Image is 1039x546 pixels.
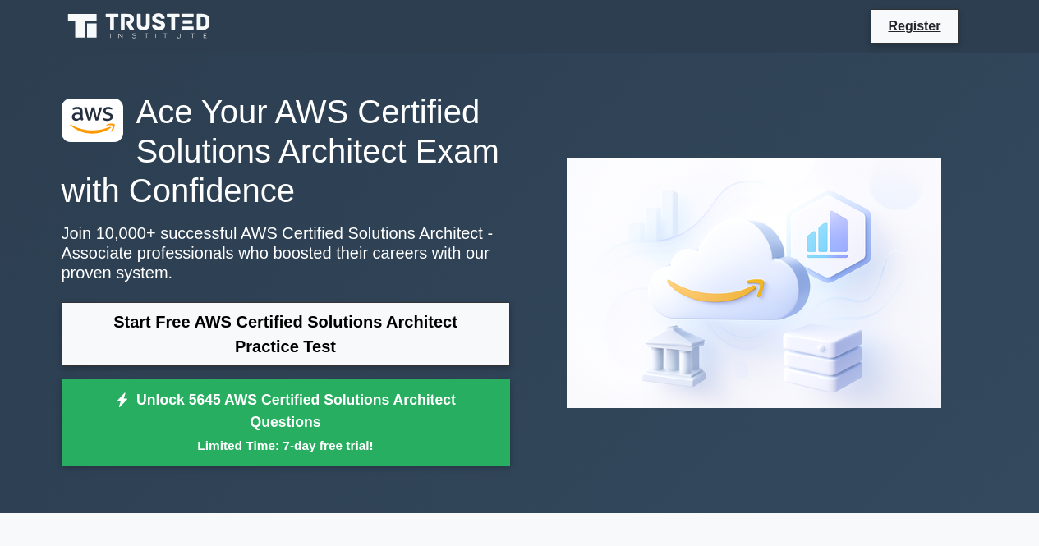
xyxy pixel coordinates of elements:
[62,302,510,366] a: Start Free AWS Certified Solutions Architect Practice Test
[62,223,510,282] p: Join 10,000+ successful AWS Certified Solutions Architect - Associate professionals who boosted t...
[82,436,490,455] small: Limited Time: 7-day free trial!
[878,16,950,36] a: Register
[62,92,510,210] h1: Ace Your AWS Certified Solutions Architect Exam with Confidence
[62,379,510,466] a: Unlock 5645 AWS Certified Solutions Architect QuestionsLimited Time: 7-day free trial!
[554,145,954,421] img: AWS Certified Solutions Architect - Associate Preview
